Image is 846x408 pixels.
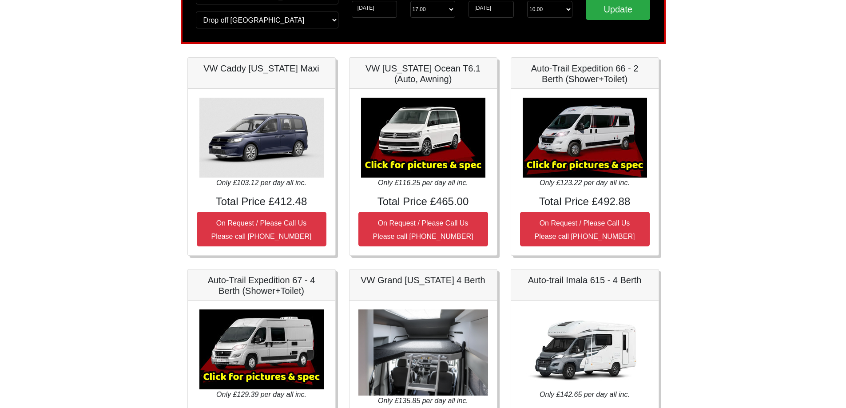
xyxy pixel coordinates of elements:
h5: VW Caddy [US_STATE] Maxi [197,63,326,74]
input: Start Date [352,1,397,18]
h5: Auto-trail Imala 615 - 4 Berth [520,275,650,285]
i: Only £135.85 per day all inc. [378,397,468,404]
i: Only £142.65 per day all inc. [540,391,630,398]
i: Only £116.25 per day all inc. [378,179,468,186]
h4: Total Price £412.48 [197,195,326,208]
input: Return Date [469,1,514,18]
small: On Request / Please Call Us Please call [PHONE_NUMBER] [211,219,312,240]
img: Auto-trail Imala 615 - 4 Berth [523,309,647,389]
h5: Auto-Trail Expedition 67 - 4 Berth (Shower+Toilet) [197,275,326,296]
i: Only £123.22 per day all inc. [540,179,630,186]
img: Auto-Trail Expedition 66 - 2 Berth (Shower+Toilet) [523,98,647,178]
img: VW Grand California 4 Berth [358,309,488,396]
button: On Request / Please Call UsPlease call [PHONE_NUMBER] [520,212,650,246]
h5: VW Grand [US_STATE] 4 Berth [358,275,488,285]
i: Only £129.39 per day all inc. [216,391,306,398]
button: On Request / Please Call UsPlease call [PHONE_NUMBER] [197,212,326,246]
img: VW Caddy California Maxi [199,98,324,178]
button: On Request / Please Call UsPlease call [PHONE_NUMBER] [358,212,488,246]
h4: Total Price £465.00 [358,195,488,208]
img: Auto-Trail Expedition 67 - 4 Berth (Shower+Toilet) [199,309,324,389]
small: On Request / Please Call Us Please call [PHONE_NUMBER] [535,219,635,240]
img: VW California Ocean T6.1 (Auto, Awning) [361,98,485,178]
h5: Auto-Trail Expedition 66 - 2 Berth (Shower+Toilet) [520,63,650,84]
h5: VW [US_STATE] Ocean T6.1 (Auto, Awning) [358,63,488,84]
h4: Total Price £492.88 [520,195,650,208]
i: Only £103.12 per day all inc. [216,179,306,186]
small: On Request / Please Call Us Please call [PHONE_NUMBER] [373,219,473,240]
